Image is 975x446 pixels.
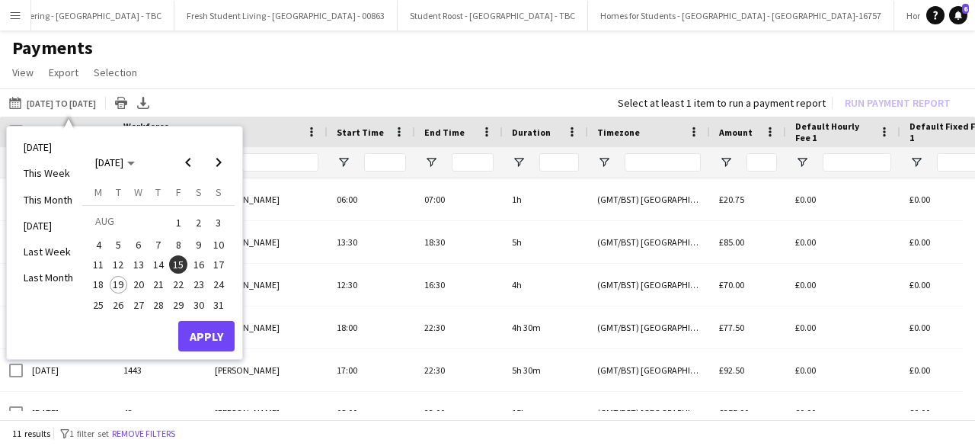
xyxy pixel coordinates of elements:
[88,63,143,82] a: Selection
[588,306,710,348] div: (GMT/BST) [GEOGRAPHIC_DATA]
[43,63,85,82] a: Export
[149,274,168,294] button: 21-08-2025
[114,349,206,391] div: 1443
[588,178,710,220] div: (GMT/BST) [GEOGRAPHIC_DATA]
[618,96,826,110] div: Select at least 1 item to run a payment report
[149,276,168,294] span: 21
[188,274,208,294] button: 23-08-2025
[215,279,280,290] span: [PERSON_NAME]
[719,127,753,138] span: Amount
[503,264,588,306] div: 4h
[168,255,188,274] button: 15-08-2025
[588,1,894,30] button: Homes for Students - [GEOGRAPHIC_DATA] - [GEOGRAPHIC_DATA]-16757
[795,156,809,169] button: Open Filter Menu
[88,211,168,235] td: AUG
[424,156,438,169] button: Open Filter Menu
[215,236,280,248] span: [PERSON_NAME]
[398,1,588,30] button: Student Roost - [GEOGRAPHIC_DATA] - TBC
[149,296,168,314] span: 28
[719,279,744,290] span: £70.00
[452,153,494,172] input: End Time Filter Input
[190,296,208,314] span: 30
[14,134,82,160] li: [DATE]
[328,349,415,391] div: 17:00
[155,185,161,199] span: T
[909,156,923,169] button: Open Filter Menu
[6,63,40,82] a: View
[169,276,187,294] span: 22
[69,428,109,439] span: 1 filter set
[190,255,208,274] span: 16
[328,221,415,263] div: 13:30
[149,235,168,255] button: 07-08-2025
[168,235,188,255] button: 08-08-2025
[196,185,202,199] span: S
[88,295,108,315] button: 25-08-2025
[94,185,102,199] span: M
[503,221,588,263] div: 5h
[14,187,82,213] li: This Month
[328,392,415,434] div: 08:00
[23,392,114,434] div: [DATE]
[89,149,141,176] button: Choose month and year
[108,255,128,274] button: 12-08-2025
[149,295,168,315] button: 28-08-2025
[49,66,78,79] span: Export
[786,264,900,306] div: £0.00
[129,276,148,294] span: 20
[588,392,710,434] div: (GMT/BST) [GEOGRAPHIC_DATA]
[209,255,229,274] button: 17-08-2025
[190,236,208,254] span: 9
[88,255,108,274] button: 11-08-2025
[169,212,187,233] span: 1
[149,255,168,274] button: 14-08-2025
[134,185,142,199] span: W
[503,392,588,434] div: 15h
[94,66,137,79] span: Selection
[215,407,280,419] span: [PERSON_NAME]
[597,156,611,169] button: Open Filter Menu
[88,235,108,255] button: 04-08-2025
[512,156,526,169] button: Open Filter Menu
[88,274,108,294] button: 18-08-2025
[503,349,588,391] div: 5h 30m
[328,264,415,306] div: 12:30
[190,276,208,294] span: 23
[129,255,148,274] span: 13
[168,295,188,315] button: 29-08-2025
[129,274,149,294] button: 20-08-2025
[415,221,503,263] div: 18:30
[12,66,34,79] span: View
[209,235,229,255] button: 10-08-2025
[23,349,114,391] div: [DATE]
[949,6,967,24] a: 6
[203,147,234,178] button: Next month
[89,296,107,314] span: 25
[215,322,280,333] span: [PERSON_NAME]
[89,255,107,274] span: 11
[110,276,128,294] span: 19
[209,295,229,315] button: 31-08-2025
[129,235,149,255] button: 06-08-2025
[415,178,503,220] div: 07:00
[174,1,398,30] button: Fresh Student Living - [GEOGRAPHIC_DATA] - 00863
[209,276,228,294] span: 24
[188,211,208,235] button: 02-08-2025
[149,236,168,254] span: 7
[6,94,99,112] button: [DATE] to [DATE]
[719,194,744,205] span: £20.75
[14,213,82,239] li: [DATE]
[110,236,128,254] span: 5
[129,236,148,254] span: 6
[176,185,181,199] span: F
[149,255,168,274] span: 14
[188,255,208,274] button: 16-08-2025
[337,156,350,169] button: Open Filter Menu
[242,153,318,172] input: Name Filter Input
[116,185,121,199] span: T
[503,178,588,220] div: 1h
[719,364,744,376] span: £92.50
[129,296,148,314] span: 27
[123,120,178,143] span: Workforce ID
[95,156,123,169] span: [DATE]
